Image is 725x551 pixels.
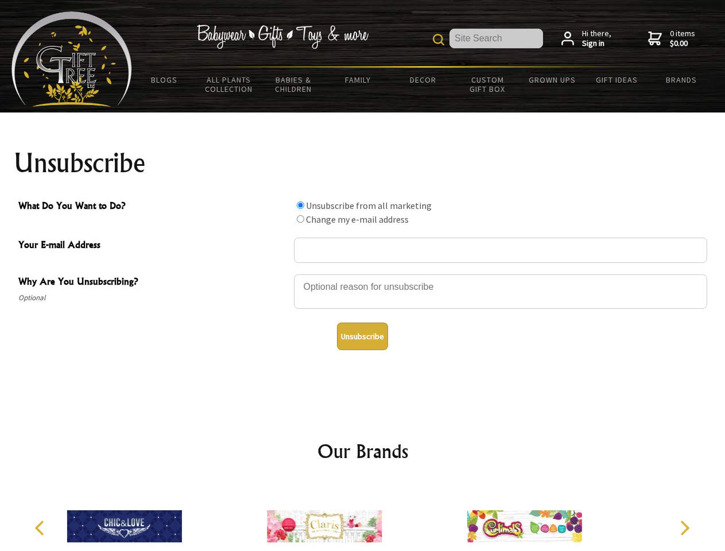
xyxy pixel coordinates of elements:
[672,515,697,541] button: Next
[297,201,304,209] input: What Do You Want to Do?
[14,149,712,177] h1: Unsubscribe
[561,29,611,49] a: Hi there,Sign in
[11,11,132,107] img: Babyware - Gifts - Toys and more...
[390,68,455,92] a: Decor
[648,29,695,49] a: 0 items$0.00
[18,199,288,215] span: What Do You Want to Do?
[337,323,388,350] button: Unsubscribe
[670,38,695,49] strong: $0.00
[297,215,304,223] input: What Do You Want to Do?
[582,38,611,49] strong: Sign in
[449,29,543,48] input: Site Search
[294,274,707,309] textarea: Why Are You Unsubscribing?
[29,515,54,541] button: Previous
[519,68,584,92] a: Grown Ups
[18,274,288,291] span: Why Are You Unsubscribing?
[670,28,695,49] span: 0 items
[196,25,369,49] img: Babywear - Gifts - Toys & more
[294,238,707,263] input: Your E-mail Address
[23,437,703,465] h2: Our Brands
[433,34,444,45] img: product search
[132,68,197,92] a: BLOGS
[326,68,391,92] a: Family
[18,238,288,254] span: Your E-mail Address
[18,291,288,305] span: Optional
[261,68,326,101] a: Babies & Children
[649,68,714,92] a: Brands
[584,68,649,92] a: Gift Ideas
[197,68,262,101] a: All Plants Collection
[582,29,611,49] span: Hi there,
[306,214,409,225] label: Change my e-mail address
[455,68,520,101] a: Custom Gift Box
[306,200,432,211] label: Unsubscribe from all marketing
